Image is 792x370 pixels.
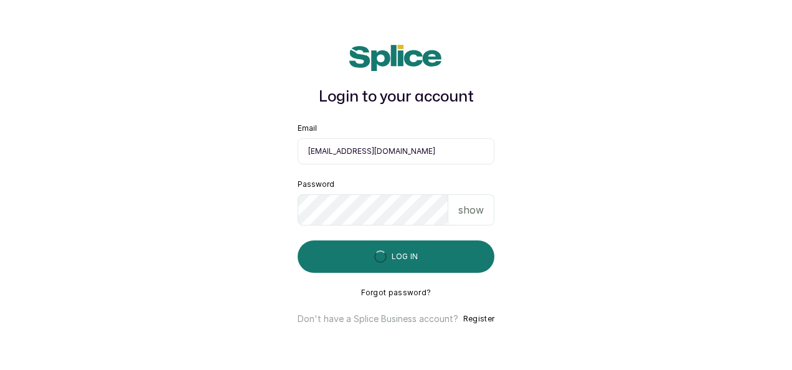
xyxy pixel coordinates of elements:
[298,240,494,273] button: Log in
[463,313,494,325] button: Register
[298,313,458,325] p: Don't have a Splice Business account?
[298,138,494,164] input: email@acme.com
[298,179,334,189] label: Password
[298,86,494,108] h1: Login to your account
[361,288,431,298] button: Forgot password?
[458,202,484,217] p: show
[298,123,317,133] label: Email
